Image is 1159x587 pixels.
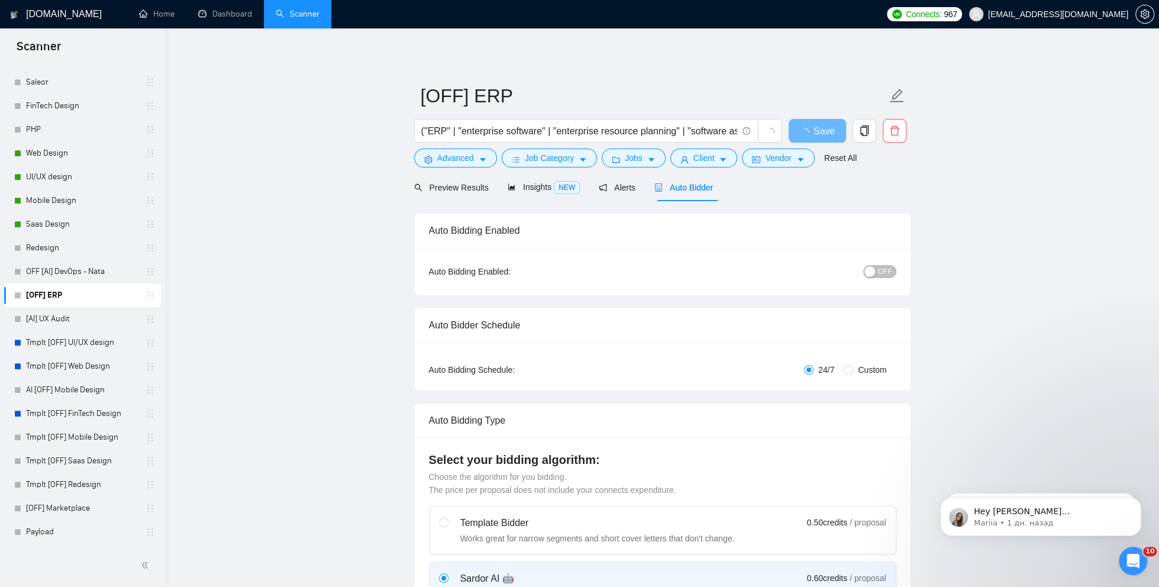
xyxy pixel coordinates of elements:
[883,125,906,136] span: delete
[693,151,715,165] span: Client
[799,128,813,137] span: loading
[146,149,155,158] span: holder
[26,449,138,473] a: Tmplt [OFF] Saas Design
[789,119,846,143] button: Save
[429,363,585,376] div: Auto Bidding Schedule:
[460,533,735,544] div: Works great for narrow segments and short cover letters that don't change.
[625,151,643,165] span: Jobs
[813,363,839,376] span: 24/7
[414,183,489,192] span: Preview Results
[146,504,155,513] span: holder
[26,473,138,496] a: Tmplt [OFF] Redesign
[429,214,896,247] div: Auto Bidding Enabled
[146,527,155,537] span: holder
[850,572,886,584] span: / proposal
[26,496,138,520] a: [OFF] Marketplace
[599,183,635,192] span: Alerts
[146,362,155,371] span: holder
[460,572,645,586] div: Sardor AI 🤖
[146,291,155,300] span: holder
[878,265,892,278] span: OFF
[26,520,138,544] a: Payload
[752,155,760,164] span: idcard
[599,183,607,192] span: notification
[146,78,155,87] span: holder
[429,265,585,278] div: Auto Bidding Enabled:
[742,149,814,167] button: idcardVendorcaret-down
[922,472,1159,555] iframe: Intercom notifications сообщение
[26,378,138,402] a: AI [OFF] Mobile Design
[146,385,155,395] span: holder
[824,151,857,165] a: Reset All
[146,409,155,418] span: holder
[508,183,516,191] span: area-chart
[26,307,138,331] a: [AI] UX Audit
[602,149,666,167] button: folderJobscaret-down
[7,38,70,63] span: Scanner
[764,128,775,138] span: loading
[807,516,847,529] span: 0.50 credits
[141,559,153,571] span: double-left
[146,101,155,111] span: holder
[26,260,138,283] a: OFF [AI] DevOps - Nata
[26,118,138,141] a: PHP
[421,81,887,111] input: Scanner name...
[680,155,689,164] span: user
[429,308,896,342] div: Auto Bidder Schedule
[26,70,138,94] a: Saleor
[414,183,422,192] span: search
[479,155,487,164] span: caret-down
[26,236,138,260] a: Redesign
[508,182,580,192] span: Insights
[421,124,737,138] input: Search Freelance Jobs...
[414,149,497,167] button: settingAdvancedcaret-down
[26,165,138,189] a: UI/UX design
[424,155,432,164] span: setting
[429,472,676,495] span: Choose the algorithm for you bidding. The price per proposal does not include your connects expen...
[146,314,155,324] span: holder
[198,9,252,19] a: dashboardDashboard
[807,572,847,585] span: 0.60 credits
[1136,9,1154,19] span: setting
[1119,547,1147,575] iframe: Intercom live chat
[146,480,155,489] span: holder
[437,151,474,165] span: Advanced
[26,283,138,307] a: [OFF] ERP
[944,8,957,21] span: 967
[10,5,18,24] img: logo
[146,338,155,347] span: holder
[26,425,138,449] a: Tmplt [OFF] Mobile Design
[26,402,138,425] a: Tmplt [OFF] FinTech Design
[146,172,155,182] span: holder
[765,151,791,165] span: Vendor
[146,125,155,134] span: holder
[146,267,155,276] span: holder
[525,151,574,165] span: Job Category
[906,8,941,21] span: Connects:
[512,155,520,164] span: bars
[1143,547,1157,556] span: 10
[742,127,750,135] span: info-circle
[26,94,138,118] a: FinTech Design
[883,119,906,143] button: delete
[146,433,155,442] span: holder
[850,517,886,528] span: / proposal
[554,181,580,194] span: NEW
[146,196,155,205] span: holder
[647,155,656,164] span: caret-down
[460,516,735,530] div: Template Bidder
[889,88,905,104] span: edit
[429,404,896,437] div: Auto Bidding Type
[853,125,876,136] span: copy
[26,212,138,236] a: Saas Design
[146,243,155,253] span: holder
[654,183,663,192] span: robot
[26,354,138,378] a: Tmplt [OFF] Web Design
[654,183,713,192] span: Auto Bidder
[972,10,980,18] span: user
[1135,9,1154,19] a: setting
